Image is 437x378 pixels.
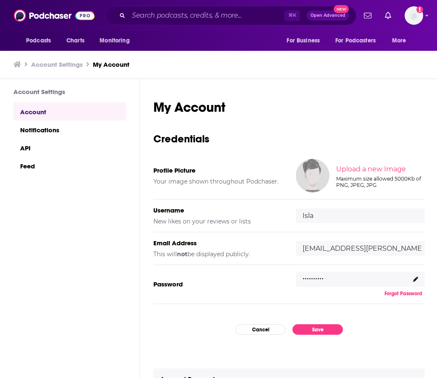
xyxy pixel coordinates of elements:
[153,239,282,247] h5: Email Address
[129,9,284,22] input: Search podcasts, credits, & more...
[100,35,129,47] span: Monitoring
[13,157,126,175] a: Feed
[336,176,423,188] div: Maximum size allowed 5000Kb of PNG, JPEG, JPG
[94,33,140,49] button: open menu
[292,324,343,335] button: Save
[307,10,349,21] button: Open AdvancedNew
[13,102,126,121] a: Account
[153,218,282,225] h5: New likes on your reviews or lists
[66,35,84,47] span: Charts
[153,178,282,185] h5: Your image shown throughout Podchaser.
[153,132,425,145] h3: Credentials
[26,35,51,47] span: Podcasts
[405,6,423,25] button: Show profile menu
[287,35,320,47] span: For Business
[382,290,425,297] button: Forgot Password
[31,60,83,68] a: Account Settings
[105,6,356,25] div: Search podcasts, credits, & more...
[153,166,282,174] h5: Profile Picture
[14,8,95,24] img: Podchaser - Follow, Share and Rate Podcasts
[303,270,324,282] p: ..........
[61,33,90,49] a: Charts
[335,35,376,47] span: For Podcasters
[361,8,375,23] a: Show notifications dropdown
[93,60,129,68] a: My Account
[153,206,282,214] h5: Username
[20,33,62,49] button: open menu
[153,99,425,115] h1: My Account
[386,33,417,49] button: open menu
[405,6,423,25] img: User Profile
[13,139,126,157] a: API
[13,88,126,96] h3: Account Settings
[330,33,388,49] button: open menu
[153,280,282,288] h5: Password
[296,241,425,256] input: email
[284,10,300,21] span: ⌘ K
[235,324,286,335] button: Cancel
[405,6,423,25] span: Logged in as Isla
[13,121,126,139] a: Notifications
[296,159,329,192] img: Your profile image
[296,208,425,223] input: username
[392,35,406,47] span: More
[382,8,395,23] a: Show notifications dropdown
[153,250,282,258] h5: This will be displayed publicly.
[416,6,423,13] svg: Add a profile image
[334,5,349,13] span: New
[177,250,187,258] b: not
[281,33,330,49] button: open menu
[311,13,345,18] span: Open Advanced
